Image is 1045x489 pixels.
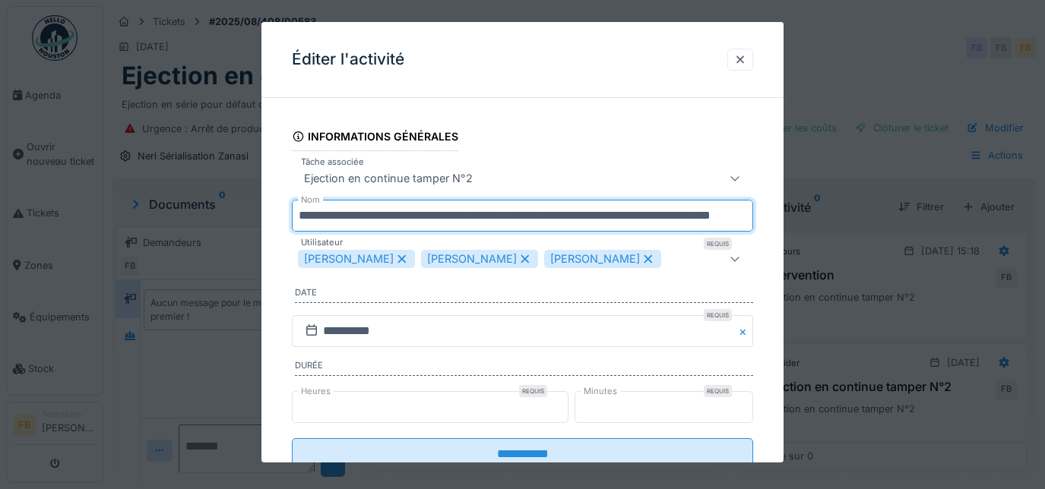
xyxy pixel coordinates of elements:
label: Utilisateur [298,236,346,249]
label: Minutes [581,385,620,398]
label: Durée [295,359,754,376]
div: Requis [704,309,732,321]
label: Heures [298,385,334,398]
div: Ejection en continue tamper N°2 [298,169,479,188]
h3: Éditer l'activité [292,50,404,69]
label: Date [295,286,754,303]
div: Requis [704,238,732,250]
label: Nom [298,194,323,207]
div: [PERSON_NAME] [298,250,415,268]
div: [PERSON_NAME] [544,250,661,268]
div: Requis [519,385,547,397]
label: Tâche associée [298,156,367,169]
div: [PERSON_NAME] [421,250,538,268]
div: Informations générales [292,125,459,151]
div: Requis [704,385,732,397]
button: Close [736,315,753,347]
